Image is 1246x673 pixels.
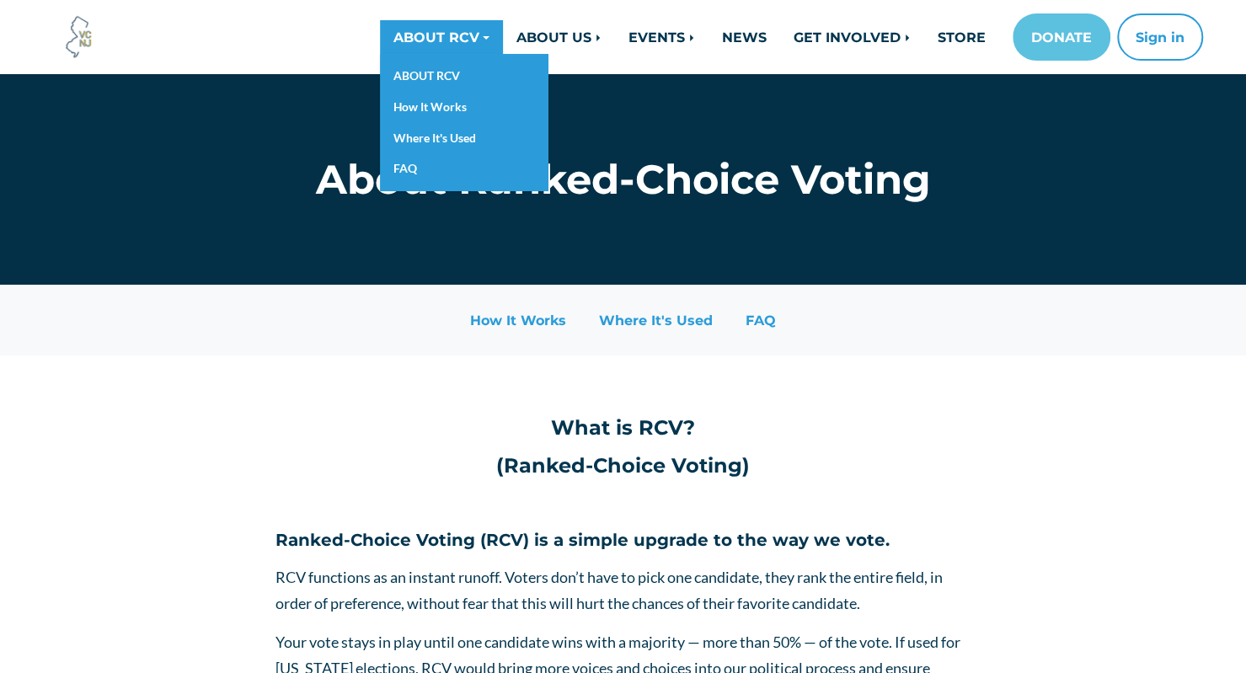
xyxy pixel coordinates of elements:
[455,305,581,335] a: How It Works
[56,14,102,60] img: Voter Choice NJ
[584,305,728,335] a: Where It's Used
[380,92,548,123] a: How It Works
[1117,13,1203,61] button: Sign in or sign up
[380,54,548,191] div: ABOUT RCV
[380,123,548,154] a: Where It's Used
[496,453,750,478] strong: (Ranked-Choice Voting)
[615,20,709,54] a: EVENTS
[503,20,615,54] a: ABOUT US
[275,155,971,204] h1: About Ranked-Choice Voting
[730,305,791,335] a: FAQ
[709,20,780,54] a: NEWS
[924,20,999,54] a: STORE
[380,61,548,92] a: ABOUT RCV
[551,415,695,440] strong: What is RCV?
[380,153,548,184] a: FAQ
[275,530,890,550] strong: Ranked-Choice Voting (RCV) is a simple upgrade to the way we vote.
[1013,13,1110,61] a: DONATE
[380,20,503,54] a: ABOUT RCV
[780,20,924,54] a: GET INVOLVED
[275,568,943,612] span: RCV functions as an instant runoff. Voters don’t have to pick one candidate, they rank the entire...
[263,13,1203,61] nav: Main navigation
